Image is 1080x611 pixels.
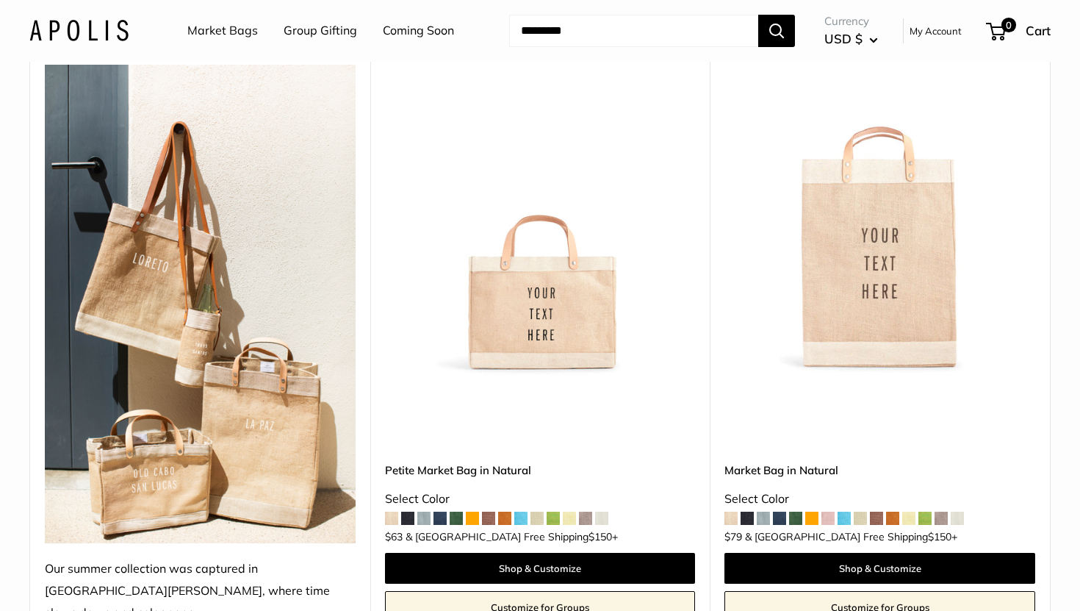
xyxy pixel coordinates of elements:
[406,532,618,542] span: & [GEOGRAPHIC_DATA] Free Shipping +
[724,65,1035,376] img: Market Bag in Natural
[385,530,403,543] span: $63
[928,530,951,543] span: $150
[724,462,1035,479] a: Market Bag in Natural
[284,20,357,42] a: Group Gifting
[385,462,696,479] a: Petite Market Bag in Natural
[45,65,356,543] img: Our summer collection was captured in Todos Santos, where time slows down and color pops.
[910,22,962,40] a: My Account
[509,15,758,47] input: Search...
[824,11,878,32] span: Currency
[987,19,1051,43] a: 0 Cart
[1026,23,1051,38] span: Cart
[385,488,696,510] div: Select Color
[1001,18,1016,32] span: 0
[385,65,696,376] a: Petite Market Bag in Naturaldescription_Effortless style that elevates every moment
[724,488,1035,510] div: Select Color
[187,20,258,42] a: Market Bags
[383,20,454,42] a: Coming Soon
[824,27,878,51] button: USD $
[588,530,612,543] span: $150
[758,15,795,47] button: Search
[724,65,1035,376] a: Market Bag in NaturalMarket Bag in Natural
[29,20,129,41] img: Apolis
[724,553,1035,584] a: Shop & Customize
[724,530,742,543] span: $79
[385,553,696,584] a: Shop & Customize
[745,532,957,542] span: & [GEOGRAPHIC_DATA] Free Shipping +
[824,31,863,46] span: USD $
[385,65,696,376] img: Petite Market Bag in Natural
